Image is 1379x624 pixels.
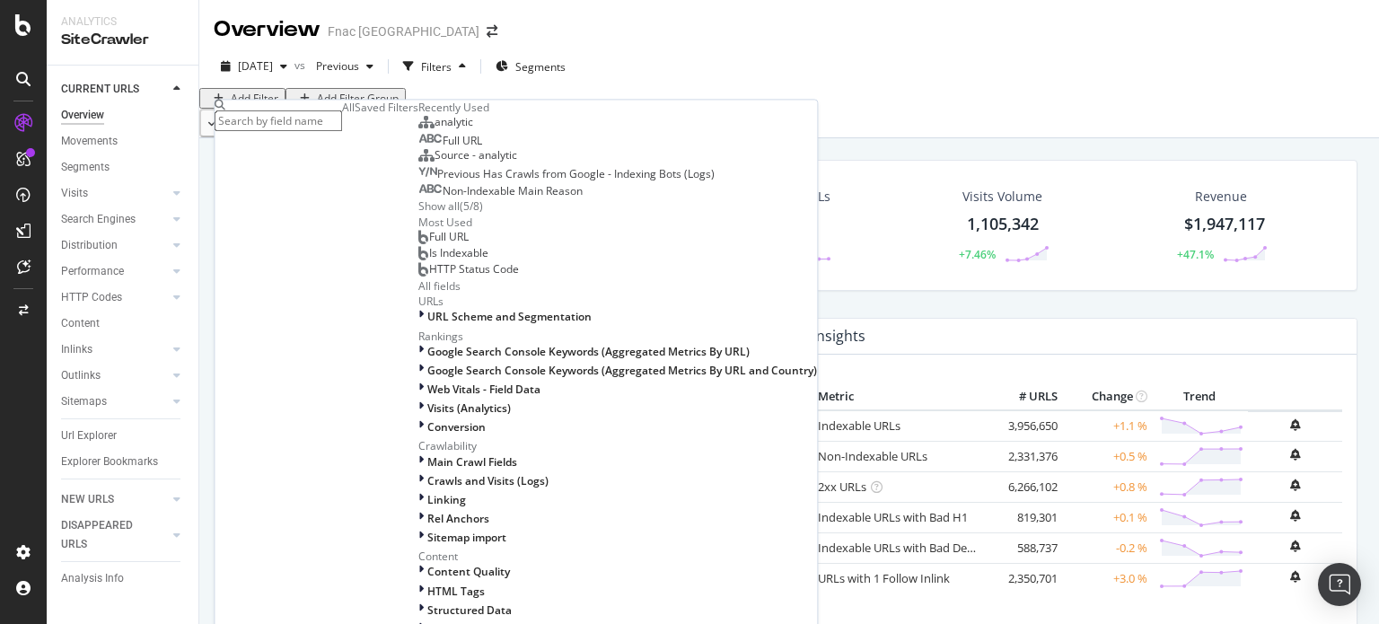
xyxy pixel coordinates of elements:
[818,509,968,525] a: Indexable URLs with Bad H1
[818,570,950,586] a: URLs with 1 Follow Inlink
[421,59,452,75] div: Filters
[488,52,573,81] button: Segments
[61,490,168,509] a: NEW URLS
[1290,510,1300,522] div: bell-plus
[61,132,186,151] a: Movements
[427,511,489,526] span: Rel Anchors
[1184,213,1265,234] span: $1,947,117
[1290,419,1300,431] div: bell-plus
[61,210,168,229] a: Search Engines
[1062,502,1152,532] td: +0.1 %
[427,473,549,488] span: Crawls and Visits (Logs)
[990,563,1062,593] td: 2,350,701
[61,516,168,554] a: DISAPPEARED URLS
[418,549,817,565] div: Content
[460,199,483,215] div: ( 5 / 8 )
[61,236,118,255] div: Distribution
[61,569,124,588] div: Analysis Info
[427,382,540,397] span: Web Vitals - Field Data
[427,420,486,435] span: Conversion
[61,158,186,177] a: Segments
[61,366,101,385] div: Outlinks
[61,392,107,411] div: Sitemaps
[427,565,510,580] span: Content Quality
[214,52,294,81] button: [DATE]
[418,215,817,230] div: Most Used
[515,59,566,75] span: Segments
[429,261,519,277] span: HTTP Status Code
[309,58,359,74] span: Previous
[61,80,139,99] div: CURRENT URLS
[418,439,817,454] div: Crawlability
[427,454,517,470] span: Main Crawl Fields
[990,383,1062,410] th: # URLS
[427,310,592,325] span: URL Scheme and Segmentation
[437,167,715,182] span: Previous Has Crawls from Google - Indexing Bots (Logs)
[1290,449,1300,461] div: bell-plus
[61,426,117,445] div: Url Explorer
[427,344,750,359] span: Google Search Console Keywords (Aggregated Metrics By URL)
[61,262,168,281] a: Performance
[61,288,168,307] a: HTTP Codes
[61,106,186,125] a: Overview
[1290,571,1300,583] div: bell-plus
[443,134,482,149] span: Full URL
[61,80,168,99] a: CURRENT URLS
[818,448,927,464] a: Non-Indexable URLs
[61,30,184,50] div: SiteCrawler
[61,490,114,509] div: NEW URLS
[328,22,479,40] div: Fnac [GEOGRAPHIC_DATA]
[309,52,381,81] button: Previous
[61,236,168,255] a: Distribution
[61,314,100,333] div: Content
[990,410,1062,442] td: 3,956,650
[61,314,186,333] a: Content
[418,100,817,115] div: Recently Used
[199,109,255,137] button: Apply
[1195,188,1247,206] span: Revenue
[418,279,817,294] div: All fields
[285,88,406,109] button: Add Filter Group
[317,91,399,106] div: Add Filter Group
[427,530,506,545] span: Sitemap import
[429,229,469,244] span: Full URL
[418,329,817,344] div: Rankings
[355,100,418,115] div: Saved Filters
[427,363,817,378] span: Google Search Console Keywords (Aggregated Metrics By URL and Country)
[61,453,158,471] div: Explorer Bookmarks
[294,57,309,73] span: vs
[427,492,466,507] span: Linking
[435,115,473,130] span: analytic
[427,584,485,599] span: HTML Tags
[1062,471,1152,502] td: +0.8 %
[1152,383,1248,410] th: Trend
[61,453,186,471] a: Explorer Bookmarks
[427,602,512,618] span: Structured Data
[427,401,511,417] span: Visits (Analytics)
[990,441,1062,471] td: 2,331,376
[1062,563,1152,593] td: +3.0 %
[61,106,104,125] div: Overview
[61,426,186,445] a: Url Explorer
[61,184,168,203] a: Visits
[1290,479,1300,491] div: bell-plus
[61,569,186,588] a: Analysis Info
[61,210,136,229] div: Search Engines
[61,184,88,203] div: Visits
[967,213,1039,236] div: 1,105,342
[61,132,118,151] div: Movements
[990,471,1062,502] td: 6,266,102
[818,417,900,434] a: Indexable URLs
[443,184,583,199] span: Non-Indexable Main Reason
[342,100,355,115] div: All
[990,532,1062,563] td: 588,737
[818,479,866,495] a: 2xx URLs
[61,392,168,411] a: Sitemaps
[1177,247,1214,262] div: +47.1%
[1290,541,1300,552] div: bell-plus
[962,188,1042,206] div: Visits Volume
[429,245,488,260] span: Is Indexable
[61,14,184,30] div: Analytics
[1318,563,1361,606] div: Open Intercom Messenger
[990,502,1062,532] td: 819,301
